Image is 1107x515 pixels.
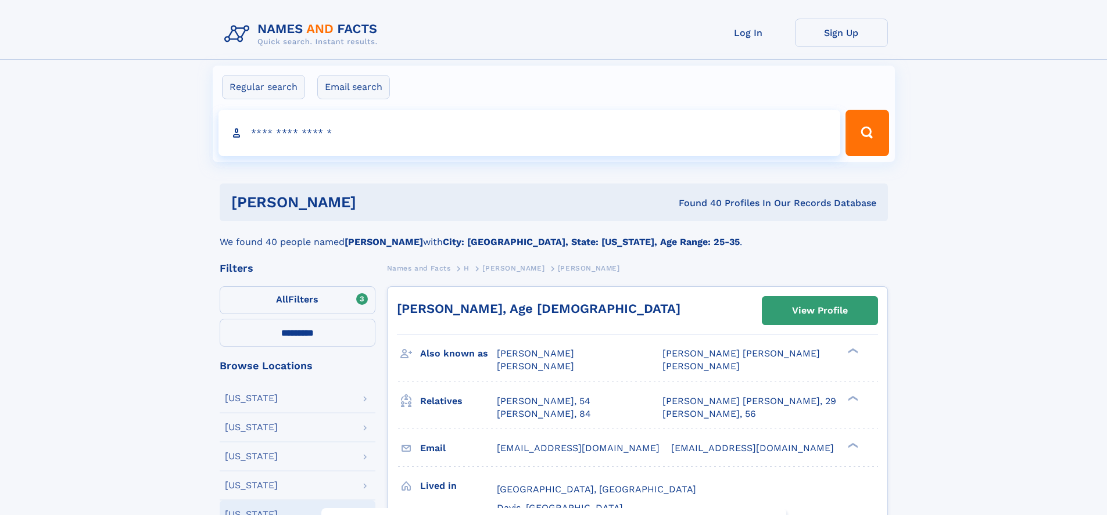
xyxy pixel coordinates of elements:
[497,484,696,495] span: [GEOGRAPHIC_DATA], [GEOGRAPHIC_DATA]
[345,236,423,247] b: [PERSON_NAME]
[220,263,375,273] div: Filters
[558,264,620,272] span: [PERSON_NAME]
[225,481,278,490] div: [US_STATE]
[231,195,518,210] h1: [PERSON_NAME]
[497,348,574,359] span: [PERSON_NAME]
[420,344,497,363] h3: Also known as
[497,361,574,372] span: [PERSON_NAME]
[220,221,888,249] div: We found 40 people named with .
[420,476,497,496] h3: Lived in
[220,361,375,371] div: Browse Locations
[225,423,278,432] div: [US_STATE]
[464,264,470,272] span: H
[482,264,544,272] span: [PERSON_NAME]
[497,395,590,408] a: [PERSON_NAME], 54
[482,261,544,275] a: [PERSON_NAME]
[420,438,497,458] h3: Email
[420,391,497,411] h3: Relatives
[846,110,889,156] button: Search Button
[762,297,877,325] a: View Profile
[276,294,288,305] span: All
[464,261,470,275] a: H
[397,301,680,316] a: [PERSON_NAME], Age [DEMOGRAPHIC_DATA]
[795,19,888,47] a: Sign Up
[225,394,278,403] div: [US_STATE]
[225,452,278,461] div: [US_STATE]
[662,348,820,359] span: [PERSON_NAME] [PERSON_NAME]
[497,442,660,453] span: [EMAIL_ADDRESS][DOMAIN_NAME]
[220,286,375,314] label: Filters
[662,395,836,408] a: [PERSON_NAME] [PERSON_NAME], 29
[662,361,740,372] span: [PERSON_NAME]
[443,236,740,247] b: City: [GEOGRAPHIC_DATA], State: [US_STATE], Age Range: 25-35
[497,502,623,513] span: Davis, [GEOGRAPHIC_DATA]
[220,19,387,50] img: Logo Names and Facts
[845,441,859,449] div: ❯
[845,394,859,402] div: ❯
[222,75,305,99] label: Regular search
[218,110,841,156] input: search input
[662,408,756,420] a: [PERSON_NAME], 56
[387,261,451,275] a: Names and Facts
[702,19,795,47] a: Log In
[671,442,834,453] span: [EMAIL_ADDRESS][DOMAIN_NAME]
[517,197,876,210] div: Found 40 Profiles In Our Records Database
[497,408,591,420] a: [PERSON_NAME], 84
[792,297,848,324] div: View Profile
[845,347,859,355] div: ❯
[317,75,390,99] label: Email search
